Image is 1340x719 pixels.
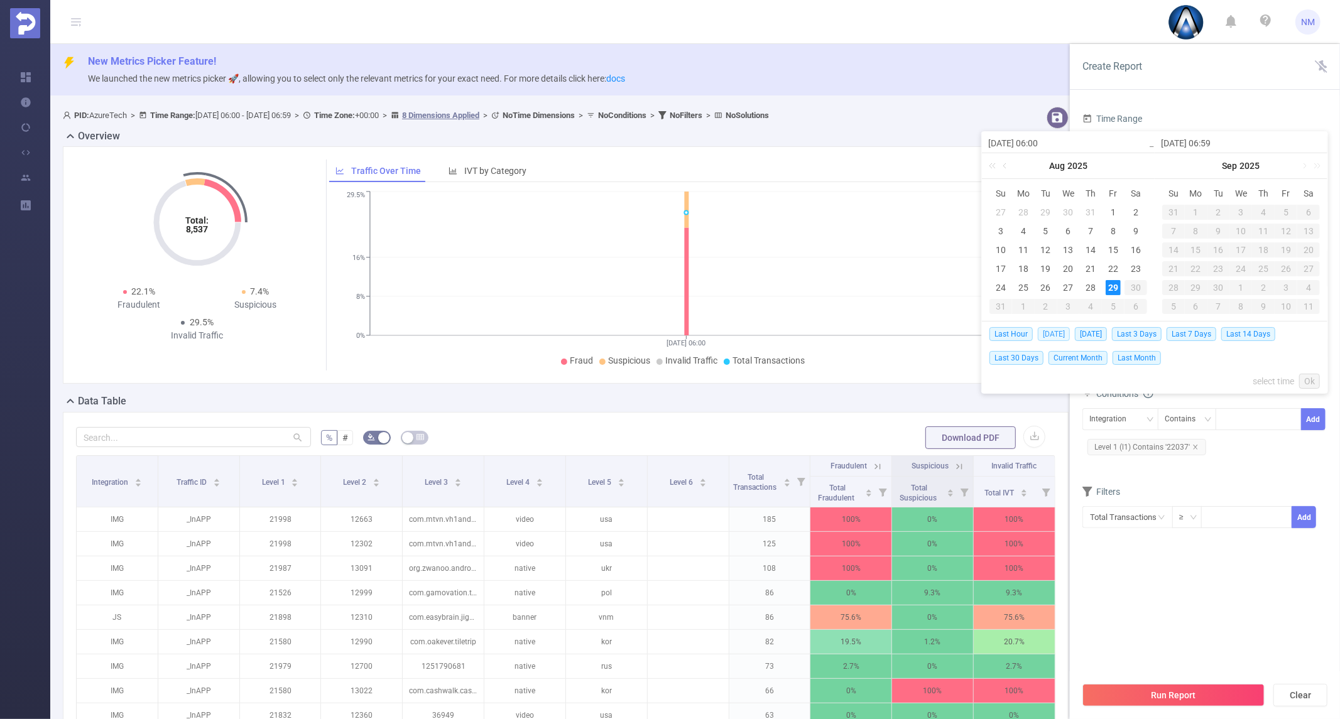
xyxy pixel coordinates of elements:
div: 18 [1016,261,1031,276]
div: 2 [1035,299,1057,314]
td: October 1, 2025 [1230,278,1253,297]
td: August 16, 2025 [1125,241,1147,259]
div: 22 [1106,261,1121,276]
div: 2 [1207,205,1230,220]
td: August 3, 2025 [989,222,1012,241]
span: Create Report [1082,60,1142,72]
td: September 8, 2025 [1185,222,1207,241]
div: 14 [1162,242,1185,257]
th: Sun [989,184,1012,203]
td: October 5, 2025 [1162,297,1185,316]
th: Fri [1275,184,1297,203]
button: Clear [1273,684,1327,706]
td: September 3, 2025 [1057,297,1080,316]
th: Wed [1230,184,1253,203]
div: 6 [1060,224,1076,239]
td: September 4, 2025 [1252,203,1275,222]
td: August 31, 2025 [989,297,1012,316]
b: Time Zone: [314,111,355,120]
span: Last 3 Days [1112,327,1162,341]
td: September 5, 2025 [1102,297,1125,316]
img: Protected Media [10,8,40,38]
td: August 25, 2025 [1012,278,1035,297]
div: 21 [1162,261,1185,276]
input: Start date [988,136,1148,151]
div: 10 [993,242,1008,257]
td: October 6, 2025 [1185,297,1207,316]
div: 29 [1106,280,1121,295]
td: September 21, 2025 [1162,259,1185,278]
td: August 17, 2025 [989,259,1012,278]
div: 31 [1083,205,1098,220]
span: Last 30 Days [989,351,1043,365]
span: Invalid Traffic [992,462,1037,470]
a: Aug [1048,153,1066,178]
i: icon: down [1190,514,1197,522]
div: Sort [291,477,298,484]
span: Mo [1185,188,1207,199]
td: September 2, 2025 [1035,297,1057,316]
div: 5 [1102,299,1125,314]
div: Integration [1089,409,1135,430]
td: September 9, 2025 [1207,222,1230,241]
div: 14 [1083,242,1098,257]
td: August 13, 2025 [1057,241,1080,259]
span: Fr [1275,188,1297,199]
td: August 26, 2025 [1035,278,1057,297]
span: 22.1% [132,286,156,296]
tspan: 16% [352,254,365,262]
span: We launched the new metrics picker 🚀, allowing you to select only the relevant metrics for your e... [88,73,625,84]
span: Suspicious [608,355,650,365]
td: September 14, 2025 [1162,241,1185,259]
div: 12 [1038,242,1054,257]
span: Su [989,188,1012,199]
td: September 5, 2025 [1275,203,1297,222]
td: August 14, 2025 [1079,241,1102,259]
td: October 10, 2025 [1275,297,1297,316]
div: 1 [1230,280,1253,295]
div: 20 [1297,242,1320,257]
i: icon: caret-up [214,477,221,480]
td: September 17, 2025 [1230,241,1253,259]
div: 9 [1252,299,1275,314]
i: icon: down [1147,416,1154,424]
div: 11 [1252,224,1275,239]
i: icon: caret-up [291,477,298,480]
i: icon: thunderbolt [63,57,75,69]
div: 28 [1162,280,1185,295]
div: 3 [1275,280,1297,295]
div: 9 [1128,224,1143,239]
td: September 6, 2025 [1297,203,1320,222]
div: 19 [1275,242,1297,257]
span: # [342,433,348,443]
td: September 23, 2025 [1207,259,1230,278]
span: > [702,111,714,120]
td: July 30, 2025 [1057,203,1080,222]
span: Mo [1012,188,1035,199]
span: We [1057,188,1080,199]
th: Sat [1297,184,1320,203]
div: 7 [1162,224,1185,239]
td: August 10, 2025 [989,241,1012,259]
i: icon: caret-up [455,477,462,480]
td: August 19, 2025 [1035,259,1057,278]
td: September 1, 2025 [1012,297,1035,316]
i: icon: down [1204,416,1212,424]
td: August 27, 2025 [1057,278,1080,297]
td: August 24, 2025 [989,278,1012,297]
div: 27 [1297,261,1320,276]
div: 3 [1057,299,1080,314]
b: No Filters [670,111,702,120]
div: 29 [1038,205,1054,220]
th: Sat [1125,184,1147,203]
td: September 2, 2025 [1207,203,1230,222]
div: 28 [1083,280,1098,295]
tspan: 29.5% [347,192,365,200]
td: September 25, 2025 [1252,259,1275,278]
td: October 7, 2025 [1207,297,1230,316]
div: 13 [1297,224,1320,239]
td: October 2, 2025 [1252,278,1275,297]
div: Contains [1165,409,1204,430]
td: August 30, 2025 [1125,278,1147,297]
td: October 8, 2025 [1230,297,1253,316]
